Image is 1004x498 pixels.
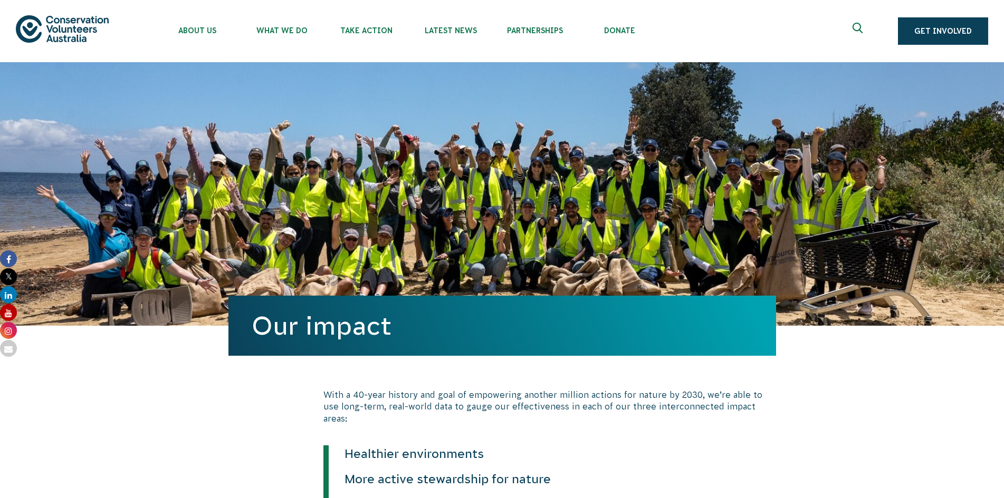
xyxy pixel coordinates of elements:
[252,311,753,340] h1: Our impact
[577,26,662,35] span: Donate
[240,26,324,35] span: What We Do
[16,15,109,42] img: logo.svg
[329,471,708,487] p: More active stewardship for nature
[329,445,708,462] p: Healthier environments
[493,26,577,35] span: Partnerships
[853,23,866,40] span: Expand search box
[155,26,240,35] span: About Us
[324,26,408,35] span: Take Action
[898,17,988,45] a: Get Involved
[323,389,776,424] p: With a 40-year history and goal of empowering another million actions for nature by 2030, we’re a...
[846,18,872,44] button: Expand search box Close search box
[408,26,493,35] span: Latest News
